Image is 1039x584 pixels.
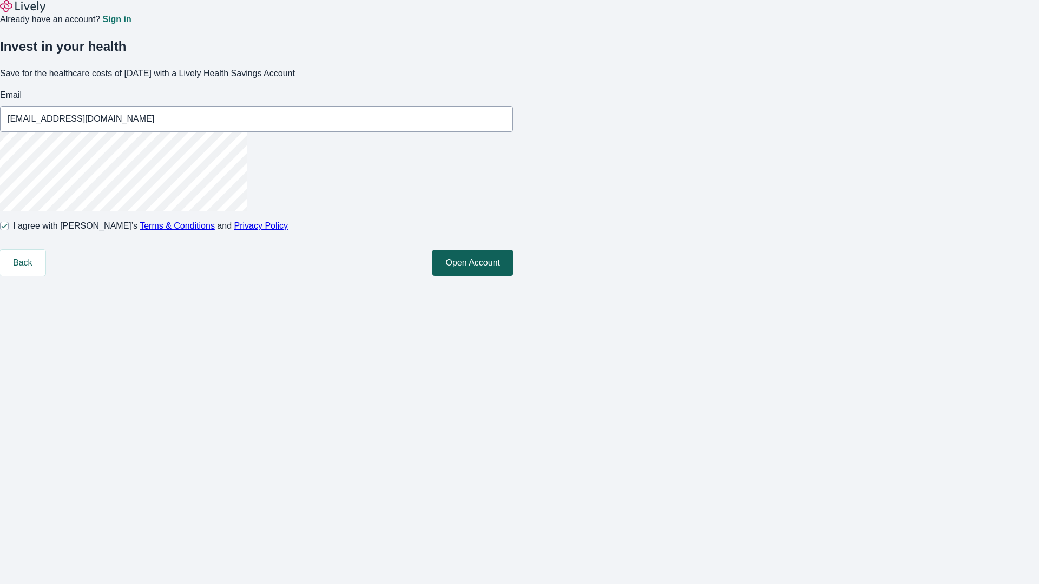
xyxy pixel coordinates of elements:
[432,250,513,276] button: Open Account
[102,15,131,24] a: Sign in
[234,221,288,230] a: Privacy Policy
[13,220,288,233] span: I agree with [PERSON_NAME]’s and
[140,221,215,230] a: Terms & Conditions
